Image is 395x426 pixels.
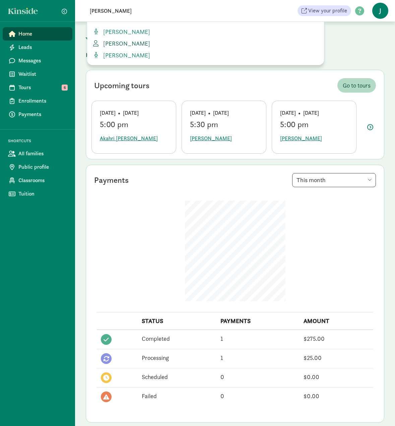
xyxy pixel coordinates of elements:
div: [DATE] • [DATE] [100,109,168,117]
th: AMOUNT [300,312,373,330]
a: Go to tours [337,78,376,93]
a: [PERSON_NAME] [92,39,319,48]
a: Leads [3,41,72,54]
a: All families [3,147,72,160]
button: [PERSON_NAME] [280,132,322,145]
span: J [372,3,388,19]
span: [PERSON_NAME] [101,40,150,47]
div: Scheduled [142,372,212,381]
span: [PERSON_NAME] [190,135,232,143]
div: Processing [142,353,212,362]
div: 0 [220,391,295,401]
button: Akahri [PERSON_NAME] [100,132,158,145]
span: Public profile [18,163,67,171]
div: 1 [220,334,295,343]
a: View your profile [298,5,351,16]
div: Payments [94,174,129,186]
th: PAYMENTS [216,312,300,330]
span: All families [18,150,67,158]
div: $0.00 [304,391,369,401]
span: Tuition [18,190,67,198]
span: [PERSON_NAME] [280,135,322,143]
span: Payments [18,110,67,118]
span: Enrollments [18,97,67,105]
span: Home [18,30,67,38]
a: Tuition [3,187,72,201]
div: [DATE] • [DATE] [190,109,258,117]
span: [PERSON_NAME] [101,28,150,36]
div: Completed [142,334,212,343]
span: Go to tours [343,81,371,90]
a: Waitlist [3,67,72,81]
a: [PERSON_NAME] [92,27,319,36]
input: Search for a family, child or location [86,4,274,17]
span: Akahri [PERSON_NAME] [100,135,158,143]
a: Home [3,27,72,41]
div: Failed [142,391,212,401]
a: [PERSON_NAME] [92,51,319,60]
button: [PERSON_NAME] [190,132,232,145]
div: $0.00 [304,372,369,381]
a: Payments [3,108,72,121]
a: Enrollments [3,94,72,108]
div: 1 [220,353,295,362]
div: $275.00 [304,334,369,343]
a: Messages [3,54,72,67]
span: [PERSON_NAME] [101,51,150,59]
div: Upcoming tours [94,79,149,92]
span: Classrooms [18,176,67,184]
span: Tours [18,84,67,92]
span: Leads [18,43,67,51]
a: Public profile [3,160,72,174]
div: 0 [220,372,295,381]
p: Here's an overview of recent activity on your account. [86,51,384,59]
div: $25.00 [304,353,369,362]
div: 5:00 pm [280,120,348,129]
span: Waitlist [18,70,67,78]
iframe: Chat Widget [361,394,395,426]
a: Tours 6 [3,81,72,94]
div: 5:30 pm [190,120,258,129]
th: STATUS [138,312,216,330]
div: [DATE] • [DATE] [280,109,348,117]
span: Messages [18,57,67,65]
h1: Welcome, [PERSON_NAME]! [86,32,384,51]
a: Classrooms [3,174,72,187]
span: View your profile [308,7,347,15]
span: 6 [62,85,68,91]
div: 5:00 pm [100,120,168,129]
